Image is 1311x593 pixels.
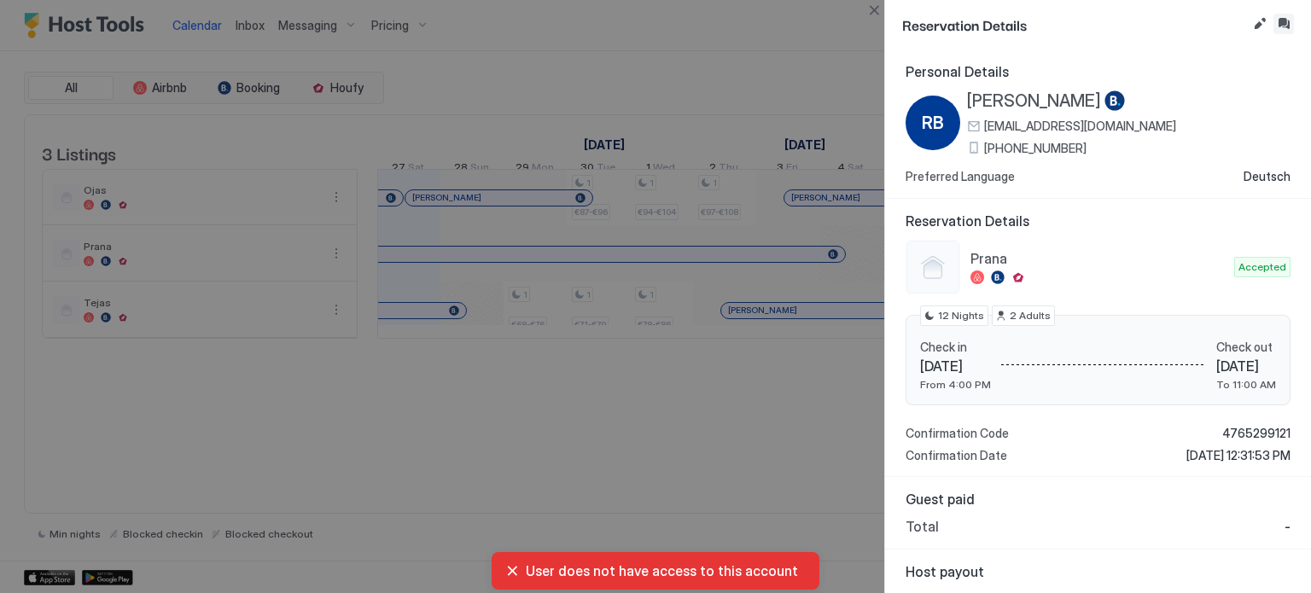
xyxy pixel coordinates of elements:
[526,562,806,579] span: User does not have access to this account
[906,169,1015,184] span: Preferred Language
[938,308,984,323] span: 12 Nights
[920,340,991,355] span: Check in
[1273,14,1294,34] button: Inbox
[1216,378,1276,391] span: To 11:00 AM
[1244,169,1291,184] span: Deutsch
[906,212,1291,230] span: Reservation Details
[984,141,1087,156] span: [PHONE_NUMBER]
[1250,14,1270,34] button: Edit reservation
[906,448,1007,463] span: Confirmation Date
[906,63,1291,80] span: Personal Details
[1216,358,1276,375] span: [DATE]
[1186,448,1291,463] span: [DATE] 12:31:53 PM
[967,90,1101,112] span: [PERSON_NAME]
[1238,259,1286,275] span: Accepted
[1285,518,1291,535] span: -
[984,119,1176,134] span: [EMAIL_ADDRESS][DOMAIN_NAME]
[970,250,1227,267] span: Prana
[1222,426,1291,441] span: 4765299121
[920,358,991,375] span: [DATE]
[1216,340,1276,355] span: Check out
[906,491,1291,508] span: Guest paid
[1010,308,1051,323] span: 2 Adults
[922,110,944,136] span: RB
[920,378,991,391] span: From 4:00 PM
[906,518,939,535] span: Total
[906,426,1009,441] span: Confirmation Code
[902,14,1246,35] span: Reservation Details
